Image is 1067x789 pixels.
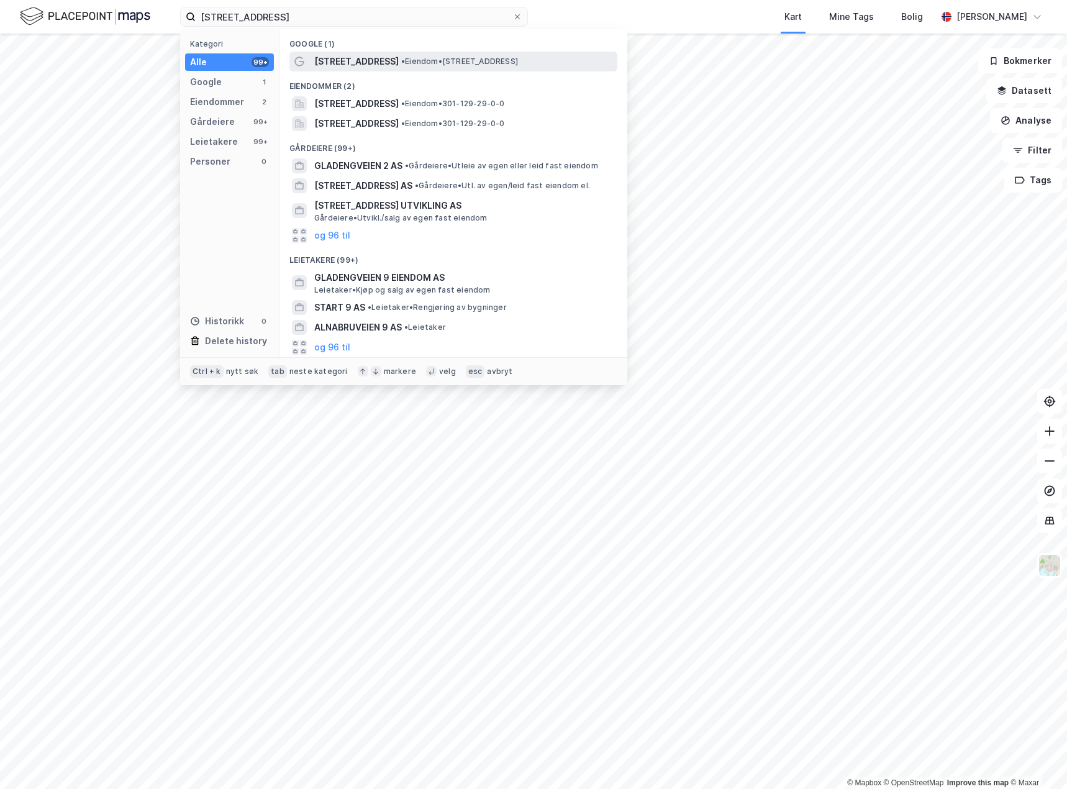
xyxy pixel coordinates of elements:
span: GLADENGVEIEN 9 EIENDOM AS [314,270,612,285]
div: nytt søk [226,367,259,376]
div: 99+ [252,117,269,127]
span: Leietaker [404,322,446,332]
a: OpenStreetMap [884,778,944,787]
button: og 96 til [314,228,350,243]
div: markere [384,367,416,376]
a: Mapbox [847,778,881,787]
div: Gårdeiere (99+) [279,134,627,156]
span: Leietaker • Kjøp og salg av egen fast eiendom [314,285,491,295]
span: GLADENGVEIEN 2 AS [314,158,402,173]
span: Gårdeiere • Utvikl./salg av egen fast eiendom [314,213,488,223]
span: • [405,161,409,170]
div: Google [190,75,222,89]
img: Z [1038,554,1061,577]
div: tab [268,365,287,378]
div: Alle [190,55,207,70]
div: Eiendommer [190,94,244,109]
span: [STREET_ADDRESS] [314,96,399,111]
button: Filter [1002,138,1062,163]
span: [STREET_ADDRESS] [314,54,399,69]
div: Kategori [190,39,274,48]
div: Ctrl + k [190,365,224,378]
span: Gårdeiere • Utl. av egen/leid fast eiendom el. [415,181,590,191]
div: neste kategori [289,367,348,376]
div: Leietakere [190,134,238,149]
button: Analyse [990,108,1062,133]
div: 99+ [252,57,269,67]
button: og 96 til [314,340,350,355]
div: Bolig [901,9,923,24]
div: 0 [259,157,269,166]
iframe: Chat Widget [1005,729,1067,789]
span: START 9 AS [314,300,365,315]
div: Gårdeiere [190,114,235,129]
span: Eiendom • 301-129-29-0-0 [401,119,505,129]
div: Kart [784,9,802,24]
button: Tags [1004,168,1062,193]
div: Leietakere (99+) [279,245,627,268]
span: [STREET_ADDRESS] AS [314,178,412,193]
span: Eiendom • 301-129-29-0-0 [401,99,505,109]
div: Eiendommer (2) [279,71,627,94]
span: [STREET_ADDRESS] UTVIKLING AS [314,198,612,213]
div: Historikk [190,314,244,329]
button: Datasett [986,78,1062,103]
div: esc [466,365,485,378]
a: Improve this map [947,778,1009,787]
span: • [401,57,405,66]
div: [PERSON_NAME] [956,9,1027,24]
div: Personer [190,154,230,169]
span: Gårdeiere • Utleie av egen eller leid fast eiendom [405,161,598,171]
button: Bokmerker [978,48,1062,73]
div: Google (1) [279,29,627,52]
img: logo.f888ab2527a4732fd821a326f86c7f29.svg [20,6,150,27]
div: Mine Tags [829,9,874,24]
div: avbryt [487,367,512,376]
div: 2 [259,97,269,107]
div: 99+ [252,137,269,147]
span: • [368,303,371,312]
span: ALNABRUVEIEN 9 AS [314,320,402,335]
span: • [401,99,405,108]
div: Delete history [205,334,267,349]
span: Eiendom • [STREET_ADDRESS] [401,57,518,66]
div: velg [439,367,456,376]
span: • [415,181,419,190]
span: • [404,322,408,332]
span: [STREET_ADDRESS] [314,116,399,131]
input: Søk på adresse, matrikkel, gårdeiere, leietakere eller personer [196,7,512,26]
div: 1 [259,77,269,87]
span: Leietaker • Rengjøring av bygninger [368,303,507,312]
span: • [401,119,405,128]
div: 0 [259,316,269,326]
